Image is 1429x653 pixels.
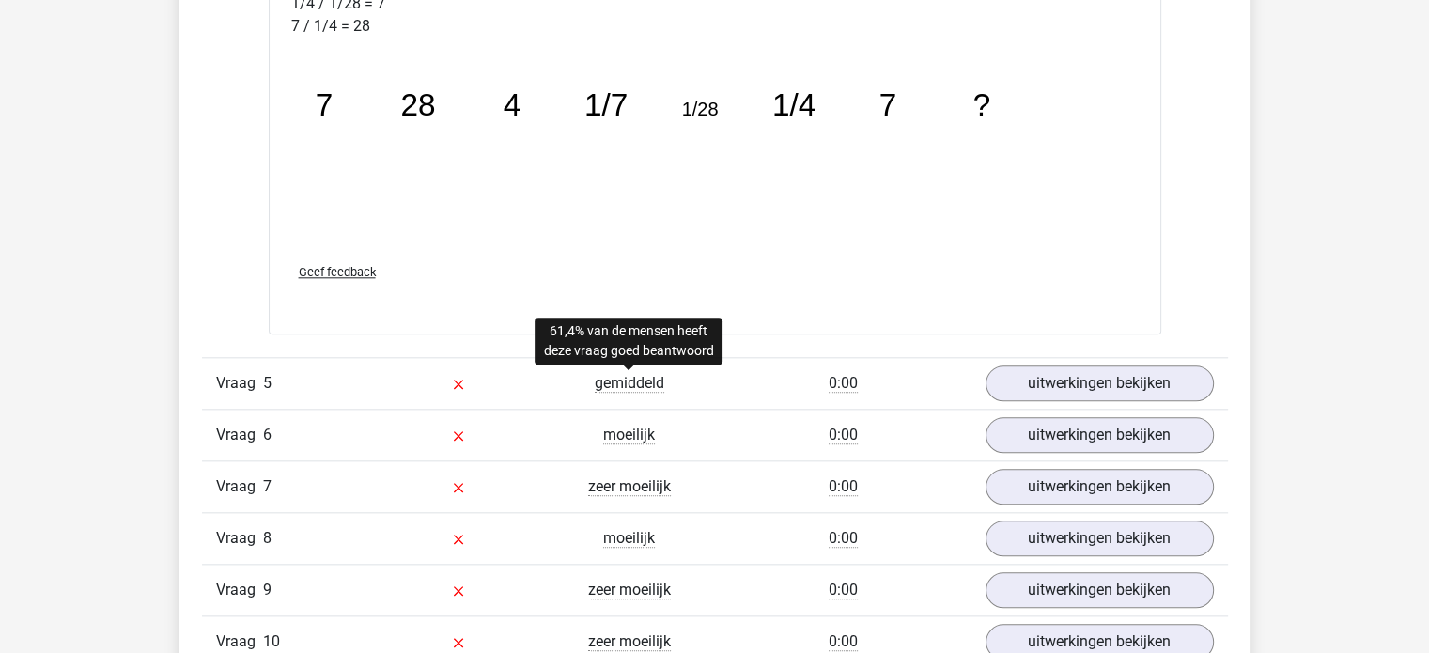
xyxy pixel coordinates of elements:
tspan: ? [972,86,990,121]
span: 0:00 [829,477,858,496]
span: zeer moeilijk [588,581,671,599]
tspan: 7 [315,86,333,121]
span: Vraag [216,630,263,653]
span: 0:00 [829,374,858,393]
span: 0:00 [829,426,858,444]
a: uitwerkingen bekijken [986,521,1214,556]
span: 6 [263,426,272,443]
a: uitwerkingen bekijken [986,417,1214,453]
span: Vraag [216,579,263,601]
span: Vraag [216,424,263,446]
span: 9 [263,581,272,599]
tspan: 4 [503,86,520,121]
span: Vraag [216,372,263,395]
span: moeilijk [603,529,655,548]
span: 0:00 [829,529,858,548]
span: zeer moeilijk [588,632,671,651]
span: gemiddeld [595,374,664,393]
a: uitwerkingen bekijken [986,365,1214,401]
a: uitwerkingen bekijken [986,469,1214,505]
span: 0:00 [829,632,858,651]
span: 8 [263,529,272,547]
span: 10 [263,632,280,650]
span: 5 [263,374,272,392]
span: Vraag [216,475,263,498]
tspan: 1/4 [771,86,815,121]
tspan: 1/28 [681,98,718,118]
tspan: 1/7 [583,86,627,121]
div: 61,4% van de mensen heeft deze vraag goed beantwoord [535,318,722,365]
tspan: 28 [400,86,435,121]
span: zeer moeilijk [588,477,671,496]
span: Geef feedback [299,265,376,279]
span: 7 [263,477,272,495]
span: 0:00 [829,581,858,599]
span: moeilijk [603,426,655,444]
span: Vraag [216,527,263,550]
tspan: 7 [878,86,896,121]
a: uitwerkingen bekijken [986,572,1214,608]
